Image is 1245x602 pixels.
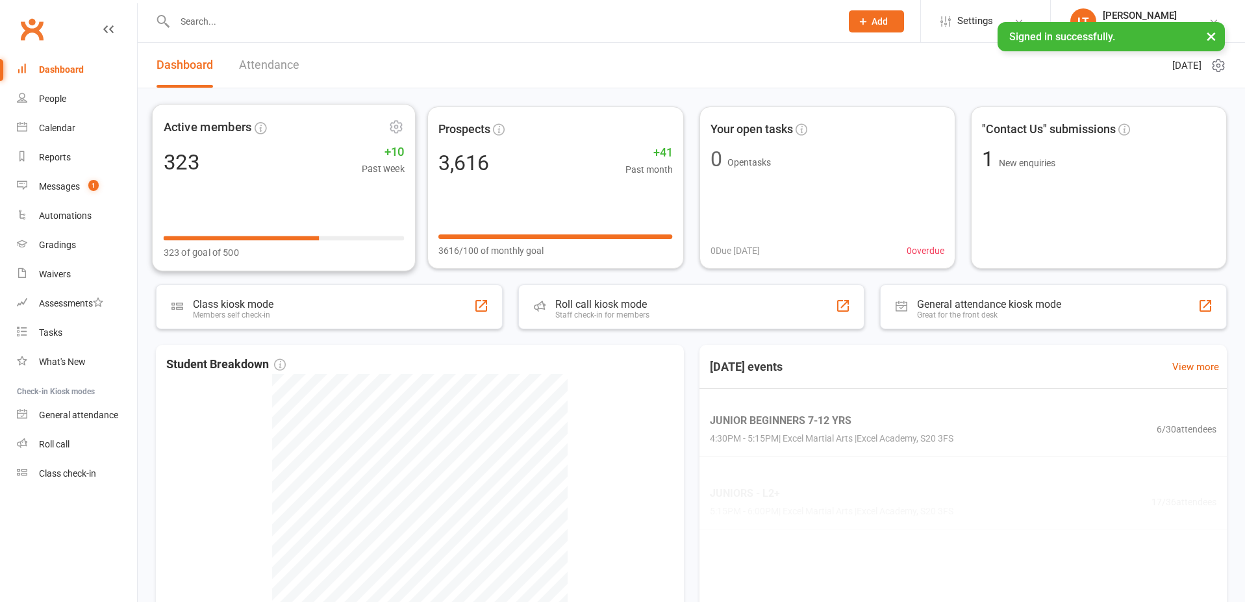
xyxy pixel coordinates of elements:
span: Add [872,16,888,27]
div: Excel Martial Arts [1103,21,1177,33]
div: Waivers [39,269,71,279]
div: Automations [39,210,92,221]
span: New enquiries [999,158,1055,168]
div: People [39,94,66,104]
div: Great for the front desk [917,310,1061,320]
div: Class check-in [39,468,96,479]
a: Reports [17,143,137,172]
span: Student Breakdown [166,355,286,374]
span: [DATE] [1172,58,1201,73]
span: 0 overdue [907,244,944,258]
div: 323 [164,151,200,173]
div: Assessments [39,298,103,308]
span: Settings [957,6,993,36]
a: Attendance [239,43,299,88]
div: Roll call [39,439,69,449]
span: 323 of goal of 500 [164,245,239,260]
span: "Contact Us" submissions [982,120,1116,139]
span: JUNIOR BEGINNERS 7-12 YRS [710,412,953,429]
span: Signed in successfully. [1009,31,1115,43]
a: Roll call [17,430,137,459]
div: What's New [39,357,86,367]
div: Gradings [39,240,76,250]
div: 0 [711,149,722,169]
button: × [1200,22,1223,50]
span: Prospects [438,120,490,139]
a: Automations [17,201,137,231]
span: 5:15PM - 6:00PM | Excel Martial Arts | Excel Academy, S20 3FS [710,505,953,519]
span: 1 [982,147,999,171]
div: Staff check-in for members [555,310,649,320]
span: 4:30PM - 5:15PM | Excel Martial Arts | Excel Academy, S20 3FS [710,431,953,445]
a: Class kiosk mode [17,459,137,488]
input: Search... [171,12,832,31]
a: View more [1172,359,1219,375]
span: Active members [164,118,252,137]
a: Assessments [17,289,137,318]
a: Tasks [17,318,137,347]
a: Clubworx [16,13,48,45]
div: Tasks [39,327,62,338]
span: 1 [88,180,99,191]
span: Past month [625,162,673,177]
a: Gradings [17,231,137,260]
div: Members self check-in [193,310,273,320]
div: Roll call kiosk mode [555,298,649,310]
a: People [17,84,137,114]
div: LT [1070,8,1096,34]
div: 3,616 [438,153,489,173]
div: [PERSON_NAME] [1103,10,1177,21]
div: Dashboard [39,64,84,75]
span: 3616/100 of monthly goal [438,244,544,258]
div: Calendar [39,123,75,133]
div: Reports [39,152,71,162]
a: Calendar [17,114,137,143]
span: 0 Due [DATE] [711,244,760,258]
div: General attendance kiosk mode [917,298,1061,310]
span: 6 / 30 attendees [1157,421,1216,436]
span: Your open tasks [711,120,793,139]
span: JUNIORS - L2+ [710,485,953,502]
span: Open tasks [727,157,771,168]
span: 17 / 36 attendees [1151,495,1216,509]
a: Messages 1 [17,172,137,201]
h3: [DATE] events [699,355,793,379]
span: +41 [625,144,673,162]
div: Messages [39,181,80,192]
button: Add [849,10,904,32]
div: Class kiosk mode [193,298,273,310]
a: General attendance kiosk mode [17,401,137,430]
span: Past week [362,162,405,177]
a: What's New [17,347,137,377]
a: Waivers [17,260,137,289]
span: +10 [362,142,405,162]
a: Dashboard [157,43,213,88]
a: Dashboard [17,55,137,84]
div: General attendance [39,410,118,420]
